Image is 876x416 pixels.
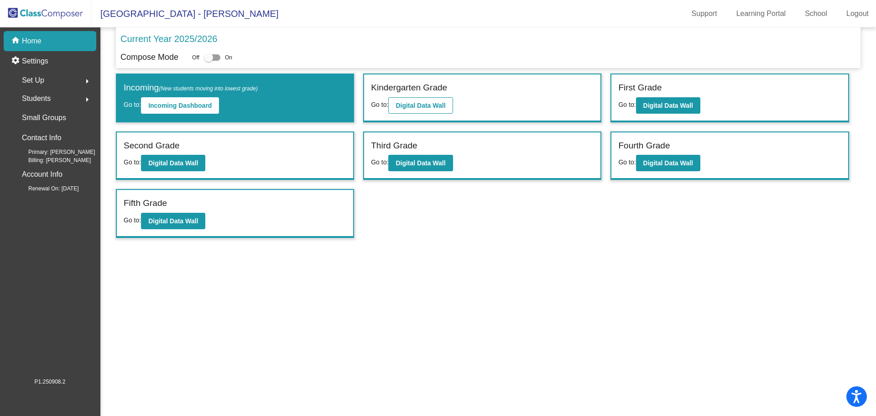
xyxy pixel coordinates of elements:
[82,76,93,87] mat-icon: arrow_right
[11,56,22,67] mat-icon: settings
[148,159,198,167] b: Digital Data Wall
[371,139,417,153] label: Third Grade
[618,139,670,153] label: Fourth Grade
[798,6,834,21] a: School
[839,6,876,21] a: Logout
[124,139,180,153] label: Second Grade
[22,74,44,87] span: Set Up
[124,216,141,224] span: Go to:
[22,132,61,144] p: Contact Info
[636,155,700,171] button: Digital Data Wall
[124,81,258,95] label: Incoming
[124,158,141,166] span: Go to:
[91,6,278,21] span: [GEOGRAPHIC_DATA] - [PERSON_NAME]
[124,197,167,210] label: Fifth Grade
[371,158,388,166] span: Go to:
[388,97,453,114] button: Digital Data Wall
[388,155,453,171] button: Digital Data Wall
[14,184,78,193] span: Renewal On: [DATE]
[124,101,141,108] span: Go to:
[618,101,636,108] span: Go to:
[141,213,205,229] button: Digital Data Wall
[11,36,22,47] mat-icon: home
[148,102,212,109] b: Incoming Dashboard
[225,53,232,62] span: On
[120,51,178,63] p: Compose Mode
[120,32,217,46] p: Current Year 2025/2026
[22,168,63,181] p: Account Info
[141,155,205,171] button: Digital Data Wall
[636,97,700,114] button: Digital Data Wall
[148,217,198,225] b: Digital Data Wall
[14,156,91,164] span: Billing: [PERSON_NAME]
[729,6,793,21] a: Learning Portal
[159,85,258,92] span: (New students moving into lowest grade)
[684,6,725,21] a: Support
[22,92,51,105] span: Students
[192,53,199,62] span: Off
[82,94,93,105] mat-icon: arrow_right
[22,111,66,124] p: Small Groups
[618,158,636,166] span: Go to:
[396,159,445,167] b: Digital Data Wall
[371,81,447,95] label: Kindergarten Grade
[371,101,388,108] span: Go to:
[22,36,42,47] p: Home
[396,102,445,109] b: Digital Data Wall
[141,97,219,114] button: Incoming Dashboard
[14,148,95,156] span: Primary: [PERSON_NAME]
[643,102,693,109] b: Digital Data Wall
[618,81,662,95] label: First Grade
[643,159,693,167] b: Digital Data Wall
[22,56,48,67] p: Settings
